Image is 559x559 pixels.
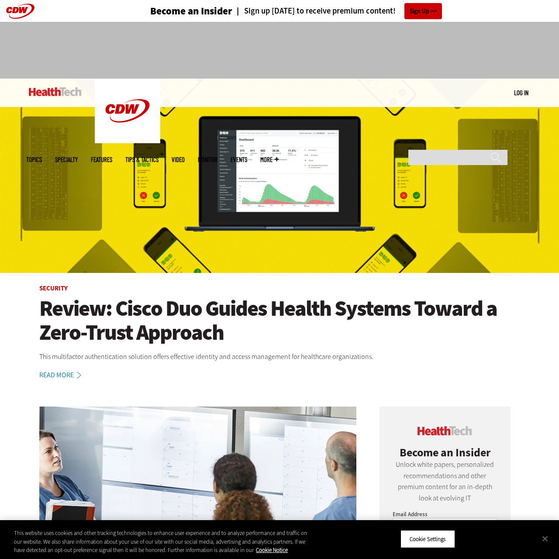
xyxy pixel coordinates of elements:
a: Review: Cisco Duo Guides Health Systems Toward a Zero-Trust Approach [39,297,520,345]
span: Become an Insider [400,445,490,460]
a: CDW [95,136,160,145]
a: Features [91,156,112,163]
a: Sign Up [404,3,442,19]
p: This multifactor authentication solution offers effective identity and access management for heal... [39,351,520,362]
a: Events [231,156,247,163]
button: Close [535,529,555,548]
button: Cookie Settings [400,530,455,548]
a: Become an Insider [117,6,232,16]
label: Email Address [393,511,428,518]
a: Log in [514,89,528,97]
a: Video [172,156,185,163]
img: cdw insider logo [418,426,472,435]
iframe: advertisement [121,31,438,70]
p: Unlock white papers, personalized recommendations and other premium content for an in-depth look ... [393,459,497,504]
a: Security [39,284,68,293]
h3: Become an Insider [150,6,232,16]
img: Home [95,79,160,143]
a: Tips & Tactics [125,156,159,163]
div: User menu [514,88,528,97]
img: Home [29,87,82,96]
span: Topics [26,156,42,163]
a: More information about your privacy [256,546,288,554]
a: MonITor [198,156,217,163]
div: This website uses cookies and other tracking technologies to enhance user experience and to analy... [14,529,307,555]
span: Specialty [55,156,78,163]
a: Read More [39,372,91,379]
a: Sign up [DATE] to receive premium content! [232,7,396,15]
span: More [260,156,279,163]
